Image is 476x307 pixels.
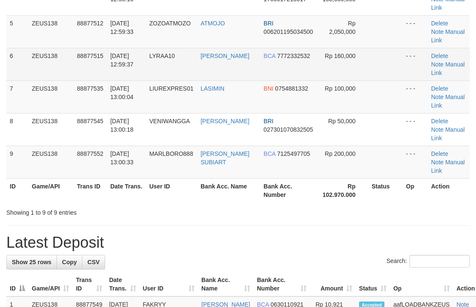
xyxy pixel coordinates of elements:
[325,53,355,59] span: Rp 160,000
[431,94,444,100] a: Note
[264,150,276,157] span: BCA
[6,178,28,202] th: ID
[409,255,470,268] input: Search:
[277,150,310,157] span: Copy 7125497705 to clipboard
[106,272,139,296] th: Date Trans.: activate to sort column ascending
[6,48,28,80] td: 6
[264,20,273,27] span: BRI
[403,80,428,113] td: - - -
[28,113,74,146] td: ZEUS138
[403,146,428,178] td: - - -
[149,118,190,124] span: VENIWANGGA
[431,126,444,133] a: Note
[260,178,317,202] th: Bank Acc. Number
[77,20,103,27] span: 88877512
[197,178,260,202] th: Bank Acc. Name
[403,178,428,202] th: Op
[356,272,390,296] th: Status: activate to sort column ascending
[431,150,448,157] a: Delete
[428,178,470,202] th: Action
[6,80,28,113] td: 7
[149,53,175,59] span: LYRAA10
[6,113,28,146] td: 8
[110,118,134,133] span: [DATE] 13:00:18
[28,80,74,113] td: ZEUS138
[6,255,57,269] a: Show 25 rows
[139,272,198,296] th: User ID: activate to sort column ascending
[6,205,192,217] div: Showing 1 to 9 of 9 entries
[431,20,448,27] a: Delete
[277,53,310,59] span: Copy 7772332532 to clipboard
[253,272,310,296] th: Bank Acc. Number: activate to sort column ascending
[387,255,470,268] label: Search:
[72,272,106,296] th: Trans ID: activate to sort column ascending
[431,159,444,166] a: Note
[77,85,103,92] span: 88877535
[6,146,28,178] td: 9
[200,118,249,124] a: [PERSON_NAME]
[12,259,51,266] span: Show 25 rows
[82,255,105,269] a: CSV
[6,272,28,296] th: ID: activate to sort column descending
[28,178,74,202] th: Game/API
[431,85,448,92] a: Delete
[431,94,465,109] a: Manual Link
[403,48,428,80] td: - - -
[28,272,72,296] th: Game/API: activate to sort column ascending
[325,85,355,92] span: Rp 100,000
[200,85,224,92] a: LASIMIN
[198,272,253,296] th: Bank Acc. Name: activate to sort column ascending
[431,28,444,35] a: Note
[146,178,197,202] th: User ID
[110,20,134,35] span: [DATE] 12:59:33
[403,113,428,146] td: - - -
[275,85,308,92] span: Copy 0754881332 to clipboard
[149,85,193,92] span: LIUREXPRES01
[74,178,107,202] th: Trans ID
[264,85,273,92] span: BNI
[200,20,225,27] a: ATMOJO
[431,126,465,141] a: Manual Link
[28,15,74,48] td: ZEUS138
[28,48,74,80] td: ZEUS138
[403,15,428,48] td: - - -
[431,118,448,124] a: Delete
[107,178,146,202] th: Date Trans.
[77,53,103,59] span: 88877515
[110,53,134,68] span: [DATE] 12:59:37
[431,61,444,68] a: Note
[200,150,249,166] a: [PERSON_NAME] SUBIART
[310,272,356,296] th: Amount: activate to sort column ascending
[6,234,470,251] h1: Latest Deposit
[328,118,356,124] span: Rp 50,000
[390,272,453,296] th: Op: activate to sort column ascending
[368,178,403,202] th: Status
[431,53,448,59] a: Delete
[329,20,355,35] span: Rp 2,050,000
[264,53,276,59] span: BCA
[149,20,191,27] span: ZOZOATMOZO
[317,178,368,202] th: Rp 102.970.000
[200,53,249,59] a: [PERSON_NAME]
[431,159,465,174] a: Manual Link
[62,259,77,266] span: Copy
[264,126,313,133] span: Copy 027301070832505 to clipboard
[28,146,74,178] td: ZEUS138
[6,15,28,48] td: 5
[264,118,273,124] span: BRI
[325,150,355,157] span: Rp 200,000
[431,61,465,76] a: Manual Link
[56,255,82,269] a: Copy
[264,28,313,35] span: Copy 006201195034500 to clipboard
[87,259,100,266] span: CSV
[77,150,103,157] span: 88877552
[110,150,134,166] span: [DATE] 13:00:33
[77,118,103,124] span: 88877545
[149,150,193,157] span: MARLBORO888
[110,85,134,100] span: [DATE] 13:00:04
[431,28,465,44] a: Manual Link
